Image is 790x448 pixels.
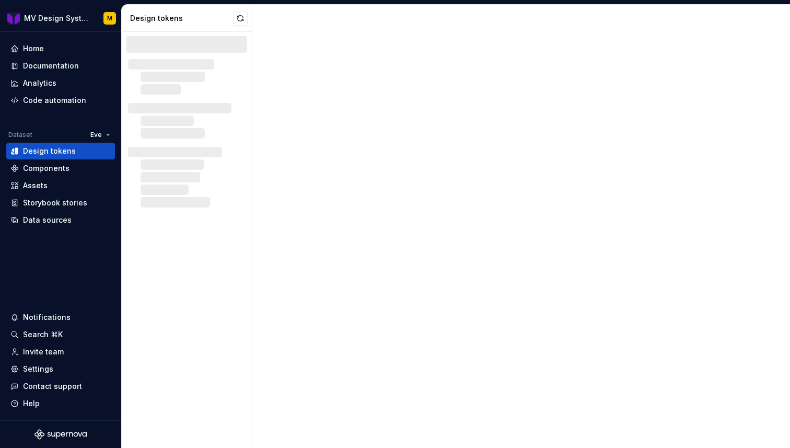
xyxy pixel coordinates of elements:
[23,180,48,191] div: Assets
[130,13,233,24] div: Design tokens
[6,194,115,211] a: Storybook stories
[6,58,115,74] a: Documentation
[86,128,115,142] button: Eve
[6,343,115,360] a: Invite team
[6,326,115,343] button: Search ⌘K
[6,75,115,91] a: Analytics
[6,160,115,177] a: Components
[2,7,119,29] button: MV Design System MobileM
[7,12,20,25] img: b3ac2a31-7ea9-4fd1-9cb6-08b90a735998.png
[107,14,112,22] div: M
[6,177,115,194] a: Assets
[23,78,56,88] div: Analytics
[23,312,71,323] div: Notifications
[6,212,115,228] a: Data sources
[24,13,91,24] div: MV Design System Mobile
[6,361,115,377] a: Settings
[6,143,115,159] a: Design tokens
[8,131,32,139] div: Dataset
[6,40,115,57] a: Home
[23,43,44,54] div: Home
[23,163,69,174] div: Components
[90,131,102,139] span: Eve
[34,429,87,440] svg: Supernova Logo
[23,95,86,106] div: Code automation
[23,146,76,156] div: Design tokens
[23,329,63,340] div: Search ⌘K
[23,61,79,71] div: Documentation
[6,92,115,109] a: Code automation
[23,347,64,357] div: Invite team
[6,395,115,412] button: Help
[6,378,115,395] button: Contact support
[23,198,87,208] div: Storybook stories
[6,309,115,326] button: Notifications
[23,215,72,225] div: Data sources
[23,381,82,392] div: Contact support
[23,398,40,409] div: Help
[23,364,53,374] div: Settings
